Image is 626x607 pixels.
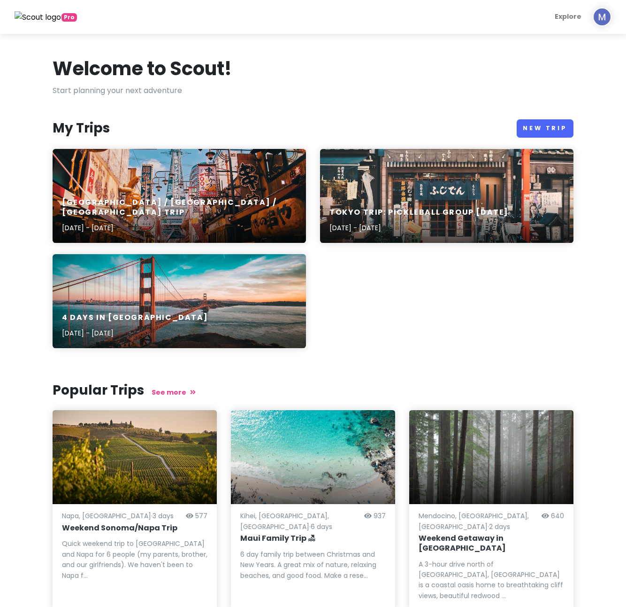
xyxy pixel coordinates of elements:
span: 577 [195,511,207,521]
p: [DATE] - [DATE] [62,328,208,338]
h6: [GEOGRAPHIC_DATA] / [GEOGRAPHIC_DATA] / [GEOGRAPHIC_DATA] Trip [62,198,297,218]
a: See more [152,388,196,397]
h6: Tokyo Trip: Pickleball Group [DATE] [329,208,509,218]
h3: Popular Trips [53,382,573,399]
span: 640 [551,511,564,521]
h6: 4 Days in [GEOGRAPHIC_DATA] [62,313,208,323]
p: Start planning your next adventure [53,85,573,97]
p: Kihei, [GEOGRAPHIC_DATA], [GEOGRAPHIC_DATA] · 6 days [240,511,360,532]
img: Scout logo [15,11,61,23]
img: User profile [593,8,611,26]
p: [DATE] - [DATE] [62,223,297,233]
p: [DATE] - [DATE] [329,223,509,233]
a: 4 Days in [GEOGRAPHIC_DATA][DATE] - [DATE] [53,254,306,348]
a: people walking on street during daytime[GEOGRAPHIC_DATA] / [GEOGRAPHIC_DATA] / [GEOGRAPHIC_DATA] ... [53,149,306,243]
a: three bicycles parked in front of buildingTokyo Trip: Pickleball Group [DATE][DATE] - [DATE] [320,149,573,243]
h1: Welcome to Scout! [53,56,232,81]
div: 6 day family trip between Christmas and New Years. A great mix of nature, relaxing beaches, and g... [240,549,386,581]
span: greetings, globetrotter [61,13,77,22]
h6: Weekend Getaway in [GEOGRAPHIC_DATA] [419,534,564,553]
h6: Weekend Sonoma/Napa Trip [62,523,207,533]
div: Quick weekend trip to [GEOGRAPHIC_DATA] and Napa for 6 people (my parents, brother, and our girlf... [62,538,207,581]
a: Pro [15,11,77,23]
p: Mendocino, [GEOGRAPHIC_DATA], [GEOGRAPHIC_DATA] · 2 days [419,511,538,532]
p: Napa, [GEOGRAPHIC_DATA] · 3 days [62,511,182,521]
h3: My Trips [53,120,110,137]
span: 937 [374,511,386,521]
a: Explore [551,8,585,26]
div: A 3-hour drive north of [GEOGRAPHIC_DATA], [GEOGRAPHIC_DATA] is a coastal oasis home to breathtak... [419,559,564,601]
h6: Maui Family Trip 🏖 [240,534,386,544]
a: New Trip [517,119,573,138]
